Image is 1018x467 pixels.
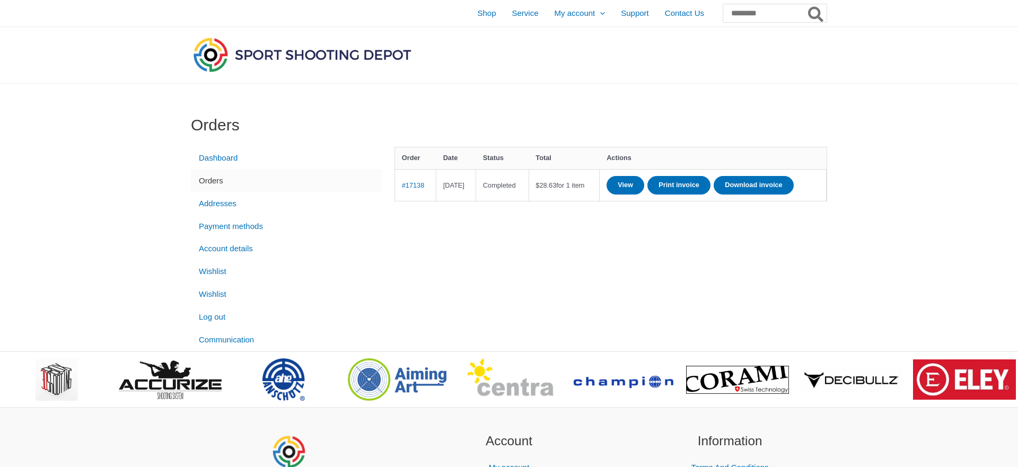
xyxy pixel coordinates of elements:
a: Wishlist [191,283,382,306]
a: Orders [191,169,382,192]
span: Date [443,154,458,162]
span: Total [536,154,551,162]
span: Actions [607,154,631,162]
h2: Information [633,431,827,451]
img: brand logo [913,359,1016,400]
a: Dashboard [191,147,382,170]
td: Completed [476,169,529,201]
a: Communication [191,328,382,351]
span: $ [536,181,539,189]
img: Sport Shooting Depot [191,35,414,74]
a: Wishlist [191,260,382,283]
td: for 1 item [529,169,600,201]
a: Addresses [191,192,382,215]
nav: Account pages [191,147,382,351]
a: Log out [191,305,382,328]
span: Status [483,154,504,162]
a: Account details [191,237,382,260]
h2: Account [412,431,607,451]
button: Search [806,4,827,22]
time: [DATE] [443,181,464,189]
span: 28.63 [536,181,556,189]
a: View order 17138 [607,176,644,195]
h1: Orders [191,116,827,135]
a: Payment methods [191,215,382,237]
a: Download invoice order number 17138 [714,176,793,195]
a: Print invoice order number 17138 [647,176,710,195]
span: Order [402,154,420,162]
a: View order number 17138 [402,181,425,189]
